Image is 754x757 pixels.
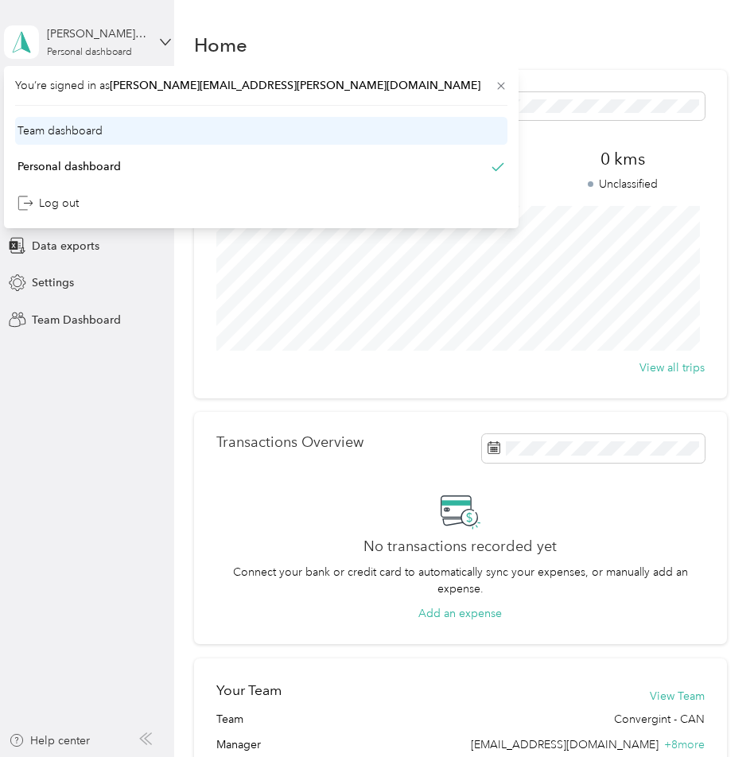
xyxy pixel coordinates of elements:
p: Connect your bank or credit card to automatically sync your expenses, or manually add an expense. [216,564,705,597]
span: Manager [216,736,261,753]
span: [EMAIL_ADDRESS][DOMAIN_NAME] [471,738,659,751]
span: [PERSON_NAME][EMAIL_ADDRESS][PERSON_NAME][DOMAIN_NAME] [110,79,480,92]
h1: Home [194,37,247,53]
span: Data exports [32,238,99,254]
div: Personal dashboard [47,48,132,57]
div: Team dashboard [17,122,103,139]
h2: No transactions recorded yet [363,538,557,555]
span: Convergint - CAN [614,711,705,728]
h2: Your Team [216,681,282,701]
button: Add an expense [418,605,502,622]
span: Team [216,711,243,728]
div: Personal dashboard [17,158,121,175]
span: Team Dashboard [32,312,121,328]
button: View Team [650,688,705,705]
span: Settings [32,274,74,291]
p: Unclassified [542,176,705,192]
p: Transactions Overview [216,434,363,451]
iframe: Everlance-gr Chat Button Frame [665,668,754,757]
span: 0 kms [542,148,705,170]
div: [PERSON_NAME][EMAIL_ADDRESS][PERSON_NAME][DOMAIN_NAME] [47,25,146,42]
span: + 8 more [664,738,705,751]
button: Help center [9,732,90,749]
span: You’re signed in as [15,77,507,94]
button: View all trips [639,359,705,376]
div: Log out [17,195,79,212]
